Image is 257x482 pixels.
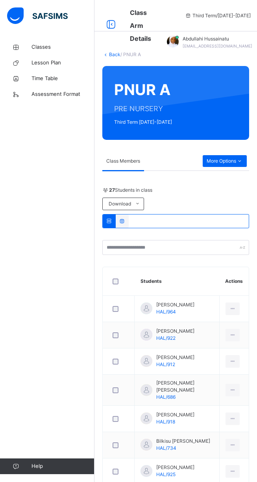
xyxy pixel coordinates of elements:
[219,267,249,296] th: Actions
[109,187,115,193] b: 27
[106,158,140,165] span: Class Members
[130,9,151,42] span: Class Arm Details
[156,379,213,394] span: [PERSON_NAME] [PERSON_NAME]
[31,75,94,82] span: Time Table
[120,51,141,57] span: / PNUR A
[31,462,94,470] span: Help
[135,267,220,296] th: Students
[207,158,243,165] span: More Options
[156,301,194,308] span: [PERSON_NAME]
[156,309,176,315] span: HAL/964
[156,335,176,341] span: HAL/922
[156,438,210,445] span: Bilkisu [PERSON_NAME]
[156,471,176,477] span: HAL/925
[156,361,175,367] span: HAL/912
[183,44,252,48] span: [EMAIL_ADDRESS][DOMAIN_NAME]
[156,394,176,400] span: HAL/686
[114,119,229,126] span: Third Term [DATE]-[DATE]
[156,445,176,451] span: HAL/734
[7,7,68,24] img: safsims
[109,51,120,57] a: Back
[183,35,252,42] span: Abdullahi Hussainatu
[156,411,194,418] span: [PERSON_NAME]
[156,419,175,425] span: HAL/918
[156,328,194,335] span: [PERSON_NAME]
[31,90,94,98] span: Assessment Format
[185,12,251,19] span: session/term information
[156,354,194,361] span: [PERSON_NAME]
[31,59,94,67] span: Lesson Plan
[109,187,152,194] span: Students in class
[156,464,194,471] span: [PERSON_NAME]
[31,43,94,51] span: Classes
[109,200,131,207] span: Download
[114,103,229,114] span: PRE NURSERY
